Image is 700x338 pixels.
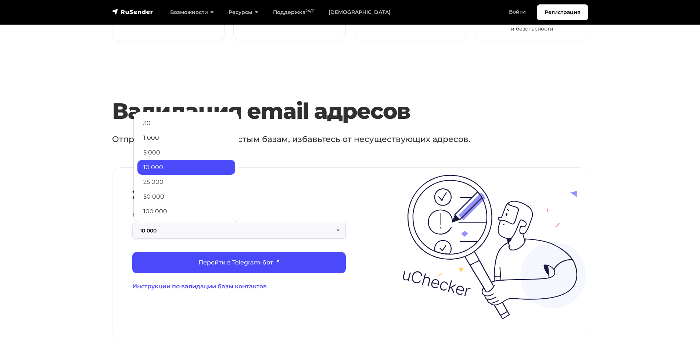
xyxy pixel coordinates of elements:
a: 5 000 [137,145,235,160]
a: [DEMOGRAPHIC_DATA] [321,5,398,20]
a: 25 000 [137,175,235,189]
label: Количество email адресов [132,210,213,219]
a: 1 000 [137,131,235,145]
p: Высокий уровень надежности и безопасности [485,17,579,33]
a: Перейти в Telegram-бот [132,252,346,273]
button: 10 000 [132,223,346,239]
a: 200 000 [137,219,235,234]
a: Поддержка24/7 [266,5,321,20]
div: 2 000 ₽ [132,188,179,202]
img: RuSender [112,8,153,15]
a: 30 [137,116,235,131]
a: Ресурсы [221,5,266,20]
h3: Валидация email адресов [112,98,548,124]
sup: 24/7 [305,8,314,13]
a: Возможности [163,5,221,20]
a: Регистрация [537,4,588,20]
ul: 10 000 [133,112,239,222]
a: Инструкции по валидации базы контактов [132,282,346,291]
a: 100 000 [137,204,235,219]
a: 10 000 [137,160,235,175]
a: 50 000 [137,189,235,204]
a: Войти [502,4,533,19]
p: Отправляйте рассылки по чистым базам, избавьтесь от несуществующих адресов. [112,133,529,145]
